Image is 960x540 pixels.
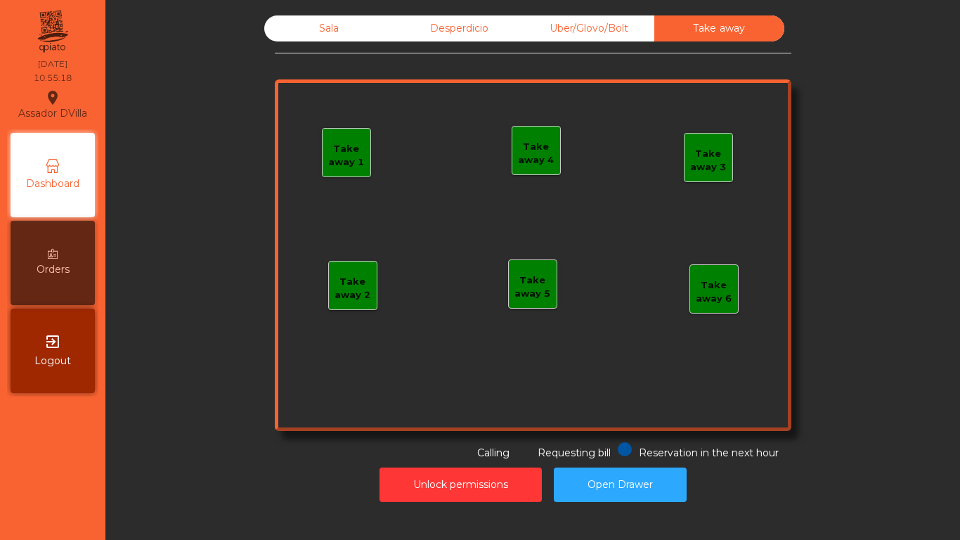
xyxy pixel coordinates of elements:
[38,58,67,70] div: [DATE]
[323,142,370,169] div: Take away 1
[264,15,394,41] div: Sala
[34,354,71,368] span: Logout
[685,147,732,174] div: Take away 3
[538,446,611,459] span: Requesting bill
[524,15,654,41] div: Uber/Glovo/Bolt
[394,15,524,41] div: Desperdicio
[26,176,79,191] span: Dashboard
[554,468,687,502] button: Open Drawer
[509,274,557,301] div: Take away 5
[512,140,560,167] div: Take away 4
[44,89,61,106] i: location_on
[639,446,779,459] span: Reservation in the next hour
[18,87,87,122] div: Assador DVilla
[37,262,70,277] span: Orders
[329,275,377,302] div: Take away 2
[654,15,784,41] div: Take away
[477,446,510,459] span: Calling
[34,72,72,84] div: 10:55:18
[690,278,738,306] div: Take away 6
[380,468,542,502] button: Unlock permissions
[44,333,61,350] i: exit_to_app
[35,7,70,56] img: qpiato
